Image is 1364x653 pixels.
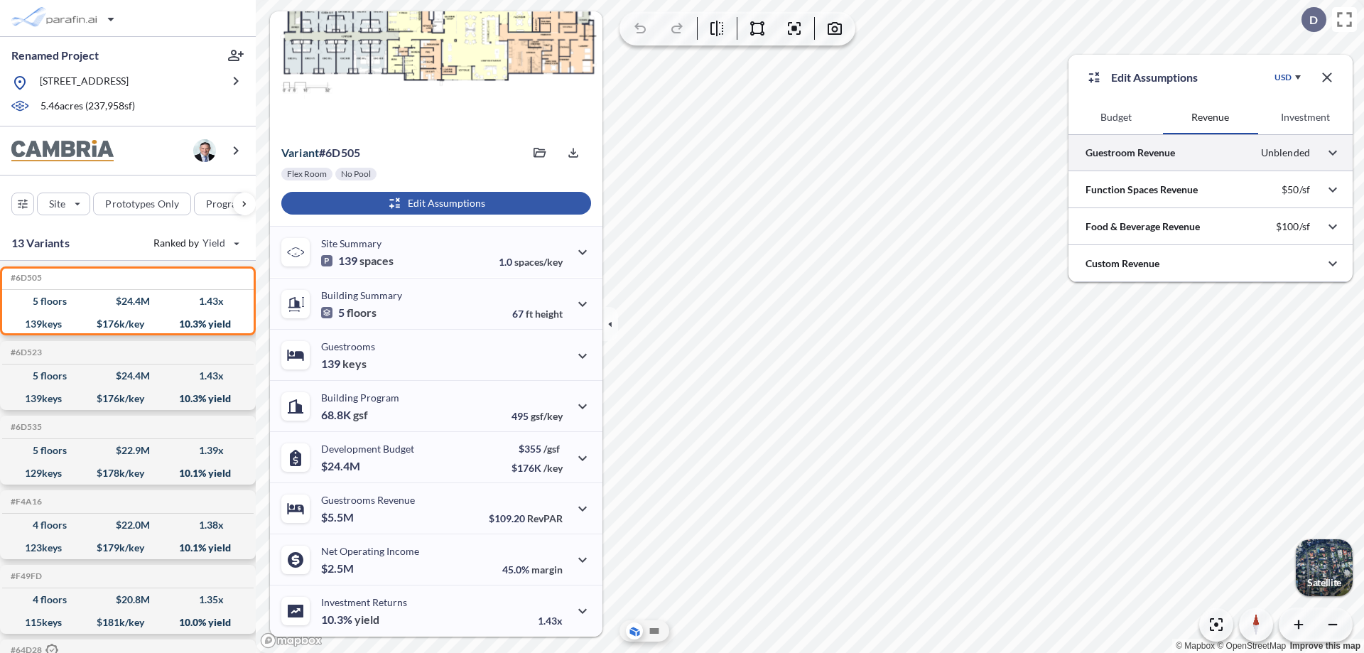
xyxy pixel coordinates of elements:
img: user logo [193,139,216,162]
p: $2.5M [321,561,356,576]
span: keys [342,357,367,371]
span: margin [531,563,563,576]
p: 5 [321,306,377,320]
p: $355 [511,443,563,455]
p: Guestrooms [321,340,375,352]
button: Switcher ImageSatellite [1296,539,1353,596]
a: Mapbox homepage [260,632,323,649]
p: Guestrooms Revenue [321,494,415,506]
p: $176K [511,462,563,474]
span: gsf [353,408,368,422]
p: 1.43x [538,615,563,627]
a: Improve this map [1290,641,1360,651]
button: Prototypes Only [93,193,191,215]
p: 67 [512,308,563,320]
p: $5.5M [321,510,356,524]
a: OpenStreetMap [1217,641,1286,651]
p: $100/sf [1276,220,1310,233]
p: Building Summary [321,289,402,301]
h5: Click to copy the code [8,347,42,357]
span: /gsf [543,443,560,455]
p: Prototypes Only [105,197,179,211]
span: floors [347,306,377,320]
p: Building Program [321,392,399,404]
span: Variant [281,146,319,159]
p: Food & Beverage Revenue [1086,220,1200,234]
p: $109.20 [489,512,563,524]
p: $24.4M [321,459,362,473]
p: Program [206,197,246,211]
span: RevPAR [527,512,563,524]
button: Aerial View [626,622,643,639]
button: Budget [1068,100,1163,134]
p: Site Summary [321,237,381,249]
p: Renamed Project [11,48,99,63]
p: 495 [511,410,563,422]
p: $50/sf [1282,183,1310,196]
p: Site [49,197,65,211]
h5: Click to copy the code [8,422,42,432]
a: Mapbox [1176,641,1215,651]
span: ft [526,308,533,320]
p: Satellite [1307,577,1341,588]
p: 13 Variants [11,234,70,252]
p: Investment Returns [321,596,407,608]
p: Flex Room [287,168,327,180]
button: Edit Assumptions [281,192,591,215]
h5: Click to copy the code [8,497,42,507]
p: No Pool [341,168,371,180]
button: Investment [1258,100,1353,134]
span: spaces [359,254,394,268]
img: Switcher Image [1296,539,1353,596]
p: 139 [321,357,367,371]
p: D [1309,14,1318,26]
button: Ranked by Yield [142,232,249,254]
p: 45.0% [502,563,563,576]
p: 68.8K [321,408,368,422]
span: /key [543,462,563,474]
p: # 6d505 [281,146,360,160]
p: 139 [321,254,394,268]
p: Net Operating Income [321,545,419,557]
p: Edit Assumptions [1111,69,1198,86]
p: Development Budget [321,443,414,455]
button: Revenue [1163,100,1257,134]
span: height [535,308,563,320]
span: Yield [202,236,226,250]
p: [STREET_ADDRESS] [40,74,129,92]
span: spaces/key [514,256,563,268]
span: yield [354,612,379,627]
p: Function Spaces Revenue [1086,183,1198,197]
p: Custom Revenue [1086,257,1159,271]
p: 1.0 [499,256,563,268]
p: 5.46 acres ( 237,958 sf) [40,99,135,114]
button: Site Plan [646,622,663,639]
button: Program [194,193,271,215]
img: BrandImage [11,140,114,162]
h5: Click to copy the code [8,273,42,283]
h5: Click to copy the code [8,571,42,581]
span: gsf/key [531,410,563,422]
button: Site [37,193,90,215]
p: 10.3% [321,612,379,627]
div: USD [1274,72,1292,83]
